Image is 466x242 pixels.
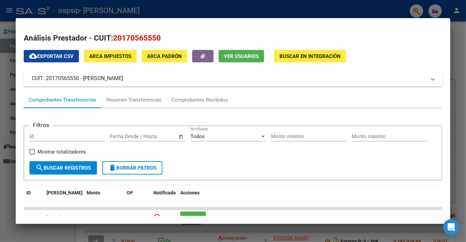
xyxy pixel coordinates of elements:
[24,186,44,208] datatable-header-cell: ID
[153,190,176,195] span: Notificado
[191,215,201,221] span: Ver
[110,133,132,139] input: Start date
[84,186,124,208] datatable-header-cell: Monto
[147,53,182,59] span: ARCA Padrón
[191,133,205,139] span: Todos
[108,164,116,172] mat-icon: delete
[87,190,100,195] span: Monto
[443,219,459,235] div: Open Intercom Messenger
[32,74,426,82] mat-panel-title: CUIT: 20170565550 - [PERSON_NAME]
[224,53,259,59] span: Ver Usuarios
[29,96,96,104] div: Comprobantes Transferencias
[178,133,185,141] button: Open calendar
[44,186,84,208] datatable-header-cell: Fecha T.
[35,165,91,171] span: Buscar Registros
[106,96,161,104] div: Resumen Transferencias
[113,34,161,42] span: 20170565550
[35,164,43,172] mat-icon: search
[26,215,37,220] span: 8739
[24,50,79,62] button: Exportar CSV
[142,50,187,62] button: ARCA Padrón
[89,53,131,59] span: ARCA Impuestos
[180,211,206,224] button: Ver
[37,148,86,156] span: Mostrar totalizadores
[171,96,228,104] div: Comprobantes Recibidos
[102,161,162,175] button: Borrar Filtros
[29,121,52,129] h3: Filtros
[219,50,264,62] button: Ver Usuarios
[151,186,178,208] datatable-header-cell: Notificado
[178,186,442,208] datatable-header-cell: Acciones
[274,50,346,62] button: Buscar en Integración
[108,165,156,171] span: Borrar Filtros
[87,215,114,220] span: $ 179.368,27
[24,70,442,86] mat-expansion-panel-header: CUIT: 20170565550 - [PERSON_NAME]
[29,52,37,60] mat-icon: cloud_download
[29,53,74,59] span: Exportar CSV
[124,186,151,208] datatable-header-cell: OP
[138,133,170,139] input: End date
[180,190,200,195] span: Acciones
[84,50,137,62] button: ARCA Impuestos
[26,190,31,195] span: ID
[46,190,83,195] span: [PERSON_NAME]
[24,33,442,44] h2: Análisis Prestador - CUIT:
[127,190,133,195] span: OP
[279,53,341,59] span: Buscar en Integración
[29,161,97,175] button: Buscar Registros
[46,215,60,220] span: [DATE]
